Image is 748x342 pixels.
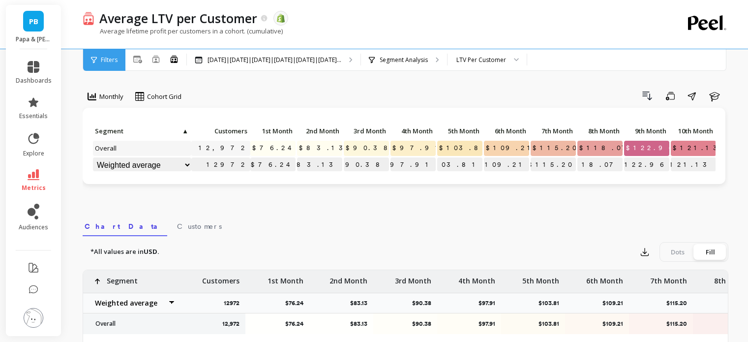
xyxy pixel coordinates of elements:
[22,184,46,192] span: metrics
[437,124,483,139] div: Toggle SortBy
[191,124,238,139] div: Toggle SortBy
[83,11,94,26] img: header icon
[661,244,694,260] div: Dots
[579,127,620,135] span: 8th Month
[671,157,716,172] p: $121.13
[602,299,629,307] p: $109.21
[624,124,670,139] div: Toggle SortBy
[329,270,367,286] p: 2nd Month
[191,157,250,172] p: 12972
[252,320,303,328] p: $76.24
[650,270,687,286] p: 7th Month
[252,127,293,135] span: 1st Month
[483,124,530,139] div: Toggle SortBy
[484,141,538,155] span: $109.21
[624,124,669,138] p: 9th Month
[276,14,285,23] img: api.shopify.svg
[24,308,43,328] img: profile picture
[297,124,343,139] div: Toggle SortBy
[539,299,565,307] p: $103.81
[666,299,693,307] p: $115.20
[202,270,239,286] p: Customers
[23,150,44,157] span: explore
[92,124,139,139] div: Toggle SortBy
[533,127,573,135] span: 7th Month
[343,124,390,139] div: Toggle SortBy
[250,124,296,138] p: 1st Month
[577,124,623,138] p: 8th Month
[458,270,495,286] p: 4th Month
[208,56,341,64] p: [DATE]|[DATE]|[DATE]|[DATE]|[DATE]|[DATE]...
[486,127,526,135] span: 6th Month
[577,157,623,172] p: $118.07
[412,299,437,307] p: $90.38
[392,127,433,135] span: 4th Month
[95,127,181,135] span: Segment
[439,127,479,135] span: 5th Month
[19,223,48,231] span: audiences
[250,157,296,172] p: $76.24
[484,124,529,138] p: 6th Month
[144,247,159,256] strong: USD.
[531,141,580,155] span: $115.20
[85,221,165,231] span: Chart Data
[193,127,247,135] span: Customers
[93,141,120,155] span: Overall
[380,320,431,328] p: $90.38
[29,16,38,27] span: PB
[107,270,138,286] p: Segment
[484,157,529,172] p: $109.21
[344,141,397,155] span: $90.38
[346,127,386,135] span: 3rd Month
[344,157,389,172] p: $90.38
[197,141,250,155] a: 12,972
[577,124,624,139] div: Toggle SortBy
[83,27,283,35] p: Average lifetime profit per customers in a cohort. (cumulative)
[16,77,52,85] span: dashboards
[344,124,389,138] p: 3rd Month
[673,127,713,135] span: 10th Month
[147,92,181,101] span: Cohort Grid
[522,270,559,286] p: 5th Month
[437,157,482,172] p: $103.81
[224,299,245,307] p: 12972
[191,124,250,138] p: Customers
[624,141,678,155] span: $122.96
[99,10,257,27] p: Average LTV per Customer
[222,320,239,328] p: 12,972
[670,124,717,139] div: Toggle SortBy
[297,141,352,155] span: $83.13
[177,221,222,231] span: Customers
[577,141,635,155] span: $118.07
[101,56,118,64] span: Filters
[90,320,176,328] p: Overall
[671,124,716,138] p: 10th Month
[297,157,342,172] p: $83.13
[390,157,436,172] p: $97.91
[635,320,687,328] p: $115.20
[93,124,191,138] p: Segment
[285,299,309,307] p: $76.24
[624,157,669,172] p: $122.96
[671,141,726,155] span: $121.13
[531,157,576,172] p: $115.20
[181,127,188,135] span: ▲
[90,247,159,257] p: *All values are in
[380,56,428,64] p: Segment Analysis
[83,214,728,236] nav: Tabs
[297,124,342,138] p: 2nd Month
[19,112,48,120] span: essentials
[390,124,437,139] div: Toggle SortBy
[437,124,482,138] p: 5th Month
[694,244,726,260] div: Fill
[444,320,495,328] p: $97.91
[250,124,297,139] div: Toggle SortBy
[390,124,436,138] p: 4th Month
[479,299,501,307] p: $97.91
[395,270,431,286] p: 3rd Month
[571,320,623,328] p: $109.21
[437,141,495,155] span: $103.81
[250,141,297,155] span: $76.24
[530,124,577,139] div: Toggle SortBy
[316,320,367,328] p: $83.13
